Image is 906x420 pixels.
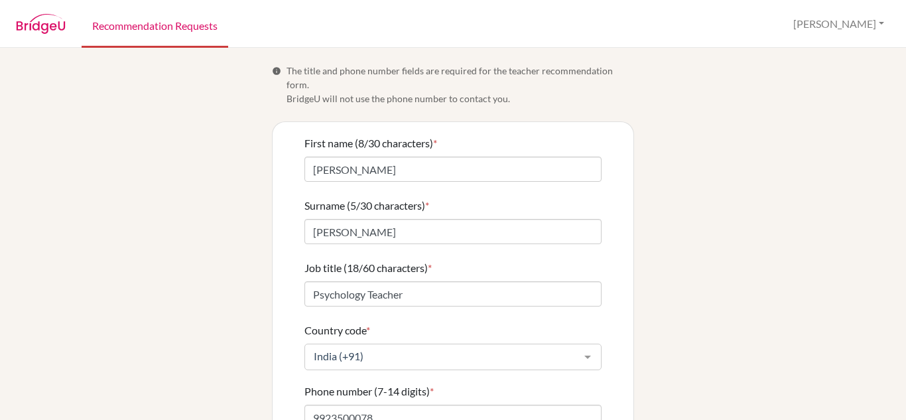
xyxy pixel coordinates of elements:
label: First name (8/30 characters) [304,135,437,151]
button: [PERSON_NAME] [787,11,890,36]
label: Job title (18/60 characters) [304,260,432,276]
input: Enter your first name [304,157,602,182]
label: Surname (5/30 characters) [304,198,429,214]
input: Enter your job title [304,281,602,307]
img: BridgeU logo [16,14,66,34]
span: Info [272,66,281,76]
label: Country code [304,322,370,338]
label: Phone number (7-14 digits) [304,384,434,399]
span: India (+91) [310,350,574,363]
span: The title and phone number fields are required for the teacher recommendation form. BridgeU will ... [287,64,634,105]
input: Enter your surname [304,219,602,244]
a: Recommendation Requests [82,2,228,48]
